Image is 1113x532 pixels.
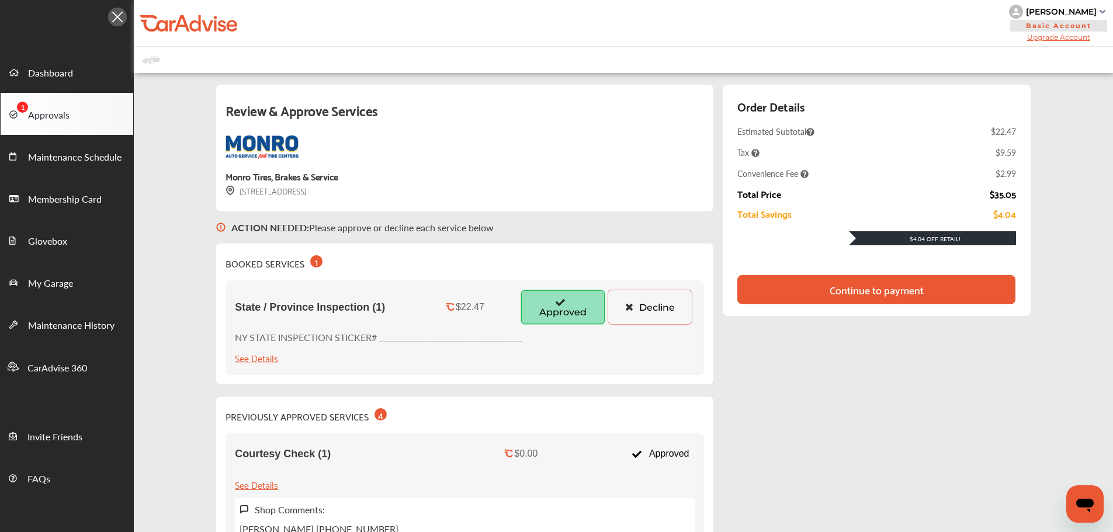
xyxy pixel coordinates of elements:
a: Maintenance Schedule [1,135,133,177]
span: FAQs [27,472,50,487]
a: Glovebox [1,219,133,261]
img: logo-monro.png [226,135,299,159]
label: Shop Comments: [255,503,325,516]
span: Upgrade Account [1009,33,1108,41]
iframe: Button to launch messaging window [1066,485,1104,523]
div: PREVIOUSLY APPROVED SERVICES [226,406,387,424]
p: Please approve or decline each service below [231,221,494,234]
a: Maintenance History [1,303,133,345]
div: [STREET_ADDRESS] [226,184,307,197]
div: $2.99 [996,168,1016,179]
img: knH8PDtVvWoAbQRylUukY18CTiRevjo20fAtgn5MLBQj4uumYvk2MzTtcAIzfGAtb1XOLVMAvhLuqoNAbL4reqehy0jehNKdM... [1009,5,1023,19]
div: Total Price [737,189,781,199]
div: Order Details [737,96,805,116]
b: ACTION NEEDED : [231,221,309,234]
span: CarAdvise 360 [27,361,87,376]
div: See Details [235,477,278,492]
div: [PERSON_NAME] [1026,6,1097,17]
div: Total Savings [737,208,792,219]
span: Basic Account [1010,20,1107,32]
img: Icon.5fd9dcc7.svg [108,8,127,26]
span: Approvals [28,108,70,123]
span: Membership Card [28,192,102,207]
div: $4.04 [993,208,1016,219]
div: 1 [310,255,323,267]
img: svg+xml;base64,PHN2ZyB3aWR0aD0iMTYiIGhlaWdodD0iMTciIHZpZXdCb3g9IjAgMCAxNiAxNyIgZmlsbD0ibm9uZSIgeG... [216,211,226,244]
img: svg+xml;base64,PHN2ZyB3aWR0aD0iMTYiIGhlaWdodD0iMTciIHZpZXdCb3g9IjAgMCAxNiAxNyIgZmlsbD0ibm9uZSIgeG... [240,505,249,514]
p: NY STATE INSPECTION STICKER# ___________________________________ [235,331,522,344]
div: $22.47 [456,302,484,312]
img: svg+xml;base64,PHN2ZyB3aWR0aD0iMTYiIGhlaWdodD0iMTciIHZpZXdCb3g9IjAgMCAxNiAxNyIgZmlsbD0ibm9uZSIgeG... [226,186,235,196]
span: Glovebox [28,234,67,249]
div: $9.59 [996,147,1016,158]
div: 4 [375,408,387,420]
span: My Garage [28,276,73,291]
a: Membership Card [1,177,133,219]
span: Tax [737,147,760,158]
div: Approved [625,443,695,465]
img: placeholder_car.fcab19be.svg [143,53,160,67]
a: Approvals [1,93,133,135]
span: Dashboard [28,66,73,81]
div: See Details [235,350,278,366]
div: $4.04 Off Retail! [849,235,1016,243]
button: Approved [521,290,605,325]
span: Maintenance Schedule [28,150,122,165]
div: $35.05 [990,189,1016,199]
button: Decline [608,290,692,325]
div: $22.47 [991,126,1016,137]
a: My Garage [1,261,133,303]
img: sCxJUJ+qAmfqhQGDUl18vwLg4ZYJ6CxN7XmbOMBAAAAAElFTkSuQmCC [1100,10,1105,13]
span: Maintenance History [28,318,115,333]
div: Monro Tires, Brakes & Service [226,168,338,184]
span: Convenience Fee [737,168,809,179]
span: Estimated Subtotal [737,126,814,137]
div: Review & Approve Services [226,99,704,135]
span: Courtesy Check (1) [235,448,331,460]
span: Invite Friends [27,430,82,445]
div: Continue to payment [830,284,924,295]
a: Dashboard [1,51,133,93]
span: State / Province Inspection (1) [235,301,385,314]
div: $0.00 [514,448,538,459]
div: BOOKED SERVICES [226,253,323,271]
